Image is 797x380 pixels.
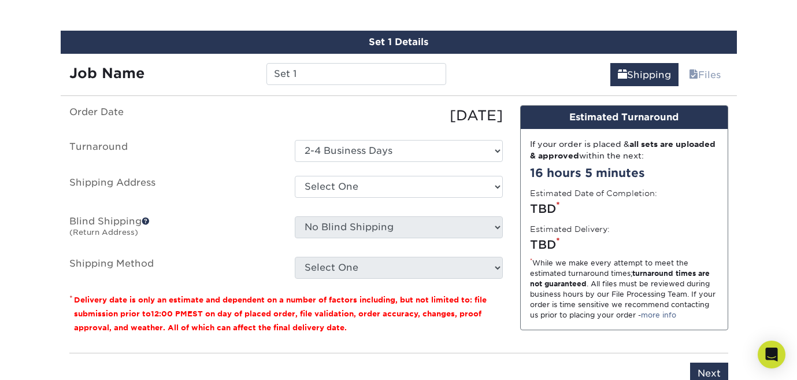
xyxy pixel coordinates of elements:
div: 16 hours 5 minutes [530,164,718,182]
strong: turnaround times are not guaranteed [530,269,710,288]
div: [DATE] [286,105,511,126]
span: shipping [618,69,627,80]
strong: Job Name [69,65,144,82]
a: Files [681,63,728,86]
span: files [689,69,698,80]
label: Order Date [61,105,286,126]
div: Estimated Turnaround [521,106,728,129]
input: Enter a job name [266,63,446,85]
div: TBD [530,200,718,217]
div: While we make every attempt to meet the estimated turnaround times; . All files must be reviewed ... [530,258,718,320]
label: Turnaround [61,140,286,162]
label: Blind Shipping [61,216,286,243]
label: Shipping Address [61,176,286,202]
small: (Return Address) [69,228,138,237]
a: Shipping [610,63,679,86]
span: 12:00 PM [151,309,187,318]
small: Delivery date is only an estimate and dependent on a number of factors including, but not limited... [74,296,487,332]
div: TBD [530,236,718,253]
label: Estimated Date of Completion: [530,187,657,199]
div: If your order is placed & within the next: [530,138,718,162]
label: Shipping Method [61,257,286,279]
div: Set 1 Details [61,31,737,54]
a: more info [641,311,676,319]
label: Estimated Delivery: [530,223,610,235]
div: Open Intercom Messenger [758,341,785,368]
